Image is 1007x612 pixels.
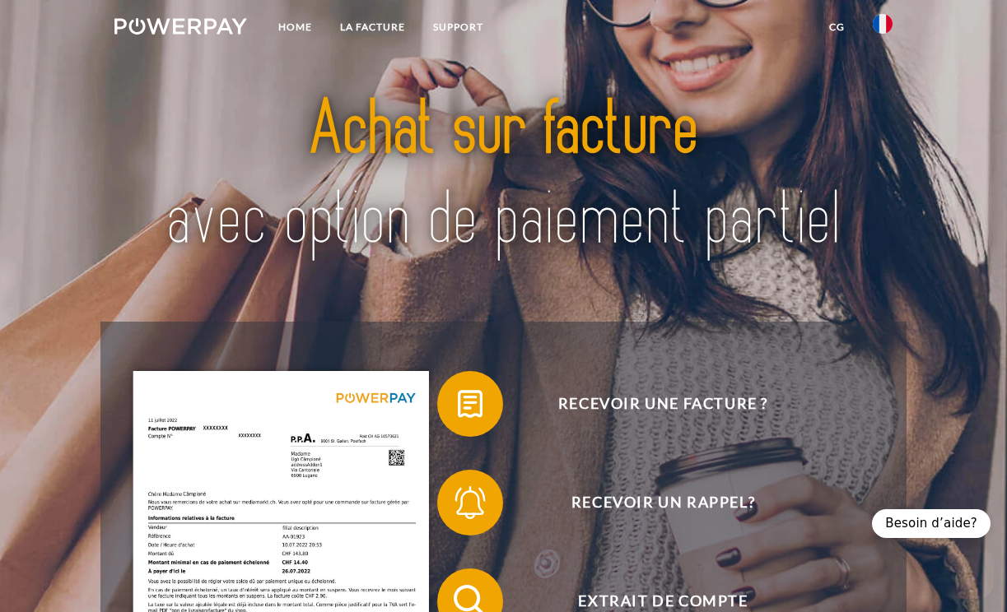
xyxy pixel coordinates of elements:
[437,371,865,437] button: Recevoir une facture ?
[419,12,497,42] a: Support
[264,12,326,42] a: Home
[326,12,419,42] a: LA FACTURE
[437,470,865,535] button: Recevoir un rappel?
[941,546,994,599] iframe: Bouton de lancement de la fenêtre de messagerie
[461,371,865,437] span: Recevoir une facture ?
[461,470,865,535] span: Recevoir un rappel?
[815,12,859,42] a: CG
[873,14,893,34] img: fr
[153,61,855,290] img: title-powerpay_fr.svg
[450,383,491,424] img: qb_bill.svg
[450,482,491,523] img: qb_bell.svg
[114,18,247,35] img: logo-powerpay-white.svg
[872,509,991,538] div: Besoin d’aide?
